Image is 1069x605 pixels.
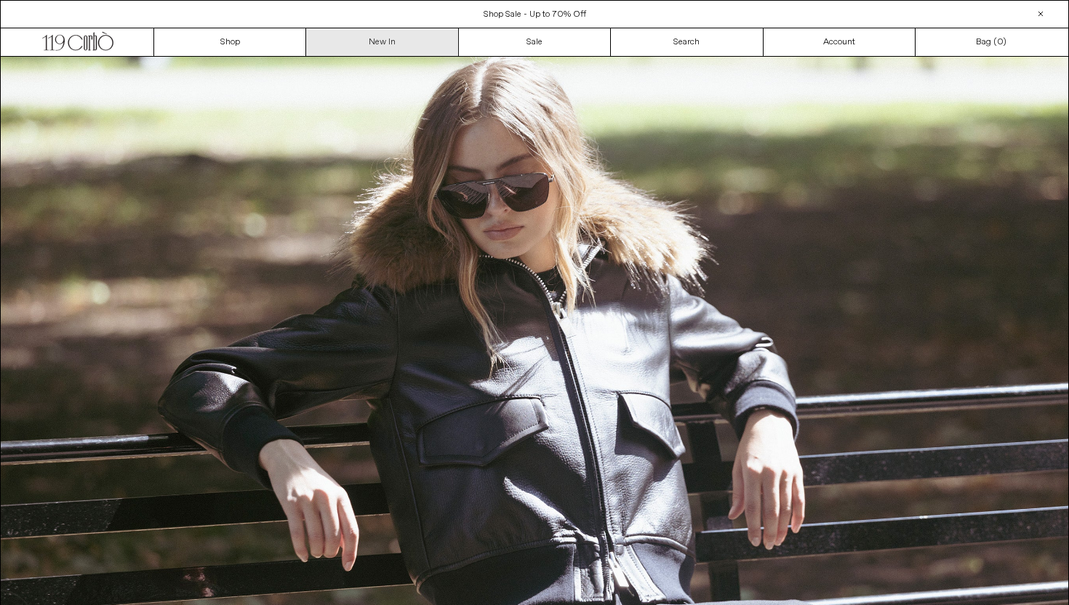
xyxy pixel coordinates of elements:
[459,28,611,56] a: Sale
[154,28,306,56] a: Shop
[764,28,916,56] a: Account
[306,28,458,56] a: New In
[997,36,1003,48] span: 0
[611,28,763,56] a: Search
[484,9,586,20] a: Shop Sale - Up to 70% Off
[997,36,1006,49] span: )
[916,28,1068,56] a: Bag ()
